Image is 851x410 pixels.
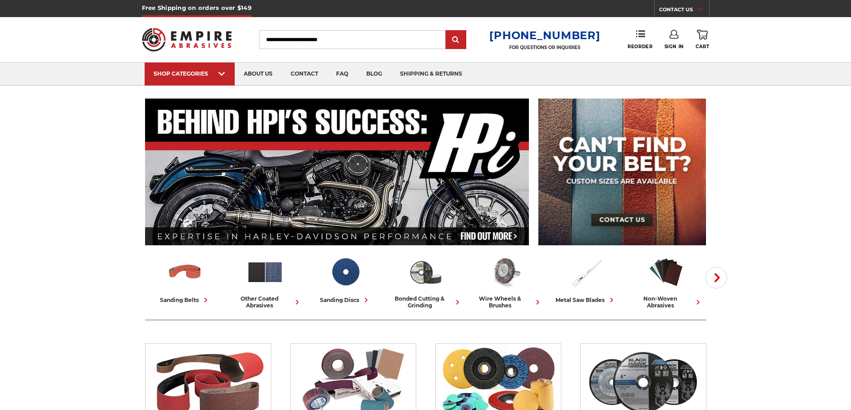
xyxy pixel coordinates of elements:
div: non-woven abrasives [630,295,703,309]
a: sanding discs [309,253,382,305]
a: non-woven abrasives [630,253,703,309]
img: Empire Abrasives [142,22,232,57]
a: CONTACT US [659,5,709,17]
div: sanding belts [160,295,210,305]
img: Other Coated Abrasives [246,253,284,291]
img: Non-woven Abrasives [647,253,685,291]
img: Banner for an interview featuring Horsepower Inc who makes Harley performance upgrades featured o... [145,99,529,245]
button: Next [705,267,727,288]
p: FOR QUESTIONS OR INQUIRIES [489,45,600,50]
div: wire wheels & brushes [469,295,542,309]
a: wire wheels & brushes [469,253,542,309]
div: metal saw blades [555,295,616,305]
span: Cart [696,44,709,50]
div: bonded cutting & grinding [389,295,462,309]
img: Metal Saw Blades [567,253,605,291]
a: about us [235,63,282,86]
img: Sanding Discs [327,253,364,291]
a: bonded cutting & grinding [389,253,462,309]
a: Reorder [628,30,652,49]
img: Sanding Belts [166,253,204,291]
a: other coated abrasives [229,253,302,309]
a: shipping & returns [391,63,471,86]
a: Cart [696,30,709,50]
a: sanding belts [149,253,222,305]
span: Sign In [664,44,684,50]
a: [PHONE_NUMBER] [489,29,600,42]
a: faq [327,63,357,86]
a: metal saw blades [550,253,623,305]
div: sanding discs [320,295,371,305]
img: Wire Wheels & Brushes [487,253,524,291]
input: Submit [447,31,465,49]
div: SHOP CATEGORIES [154,70,226,77]
img: promo banner for custom belts. [538,99,706,245]
div: other coated abrasives [229,295,302,309]
img: Bonded Cutting & Grinding [407,253,444,291]
a: contact [282,63,327,86]
a: blog [357,63,391,86]
span: Reorder [628,44,652,50]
